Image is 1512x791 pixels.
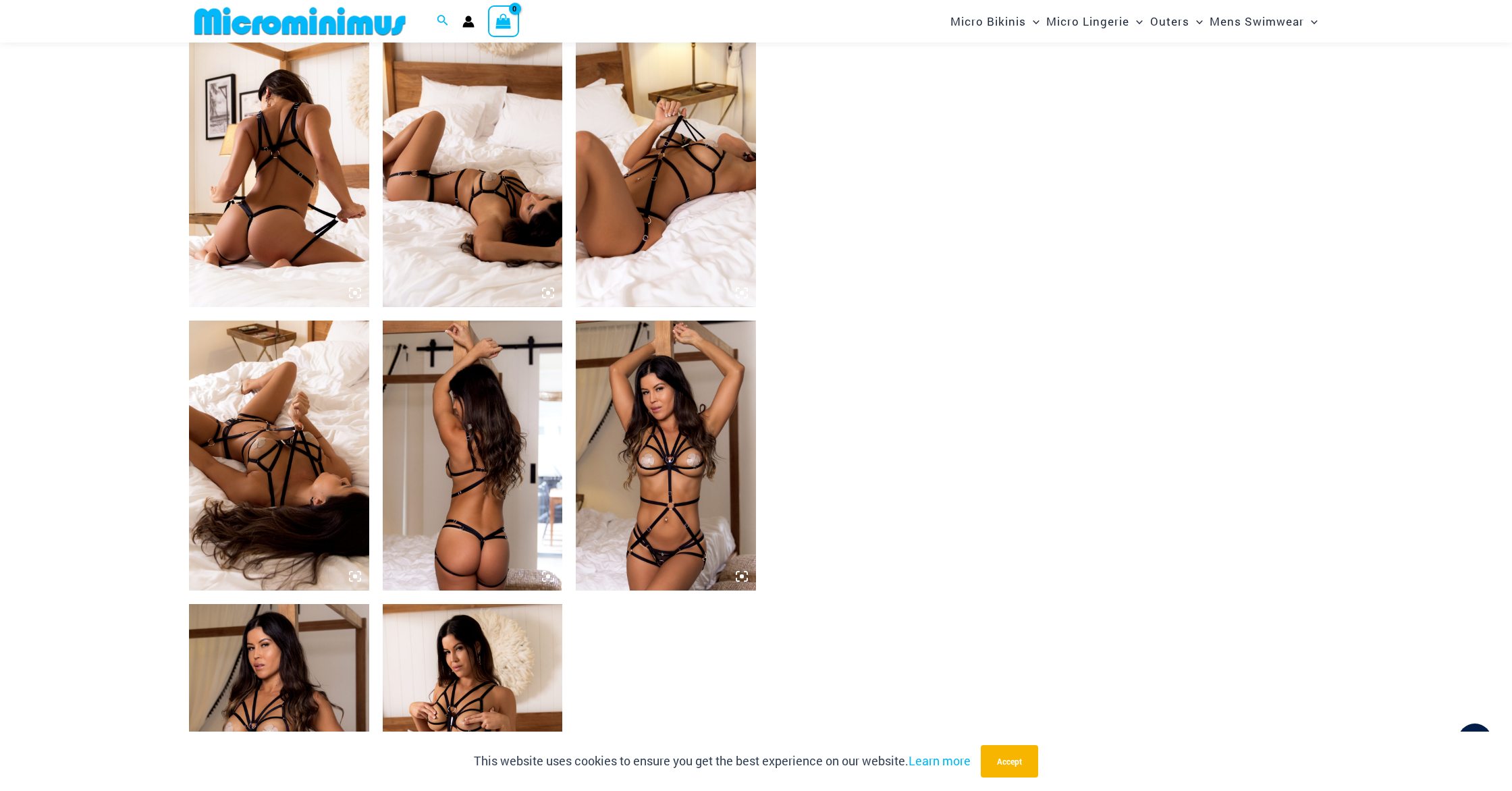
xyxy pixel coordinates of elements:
[1206,4,1321,38] a: Mens SwimwearMenu ToggleMenu Toggle
[576,321,756,591] img: Sweetest Obsession Black 1129 Bra 6119 Bottom 1939 Bodysuit
[950,4,1026,38] span: Micro Bikinis
[1147,4,1206,38] a: OutersMenu ToggleMenu Toggle
[1026,4,1039,38] span: Menu Toggle
[1304,4,1318,38] span: Menu Toggle
[437,13,449,30] a: Search icon link
[1129,4,1143,38] span: Menu Toggle
[1043,4,1146,38] a: Micro LingerieMenu ToggleMenu Toggle
[383,37,563,307] img: Sweetest Obsession Black 1129 Bra 6119 Bottom 1939 Bodysuit
[189,321,369,591] img: Sweetest Obsession Black 1129 Bra 6119 Bottom 1939 Bodysuit
[945,2,1323,40] nav: Site Navigation
[488,5,519,36] a: View Shopping Cart, empty
[462,16,475,28] a: Account icon link
[189,37,369,307] img: Sweetest Obsession Black 1129 Bra 6119 Bottom 1939 Bodysuit
[576,37,756,307] img: Sweetest Obsession Black 1129 Bra 6119 Bottom 1939 Bodysuit
[474,751,971,771] p: This website uses cookies to ensure you get the best experience on our website.
[383,321,563,591] img: Sweetest Obsession Black 1129 Bra 6119 Bottom 1939 Bodysuit
[909,753,971,769] a: Learn more
[1189,4,1203,38] span: Menu Toggle
[1150,4,1189,38] span: Outers
[1210,4,1304,38] span: Mens Swimwear
[981,745,1038,778] button: Accept
[1046,4,1129,38] span: Micro Lingerie
[947,4,1043,38] a: Micro BikinisMenu ToggleMenu Toggle
[189,6,411,36] img: MM SHOP LOGO FLAT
